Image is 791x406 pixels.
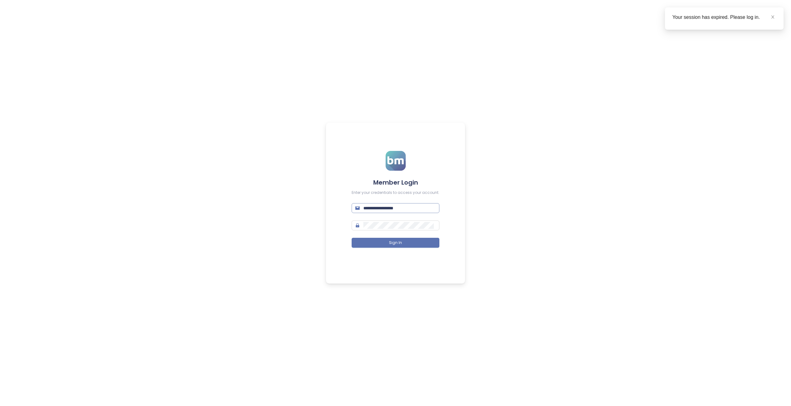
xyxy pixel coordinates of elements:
h4: Member Login [352,178,439,187]
span: lock [355,223,360,228]
div: Your session has expired. Please log in. [672,14,776,21]
span: Sign In [389,240,402,246]
img: logo [386,151,406,171]
span: mail [355,206,360,210]
div: Enter your credentials to access your account. [352,190,439,196]
button: Sign In [352,238,439,248]
span: close [771,15,775,19]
